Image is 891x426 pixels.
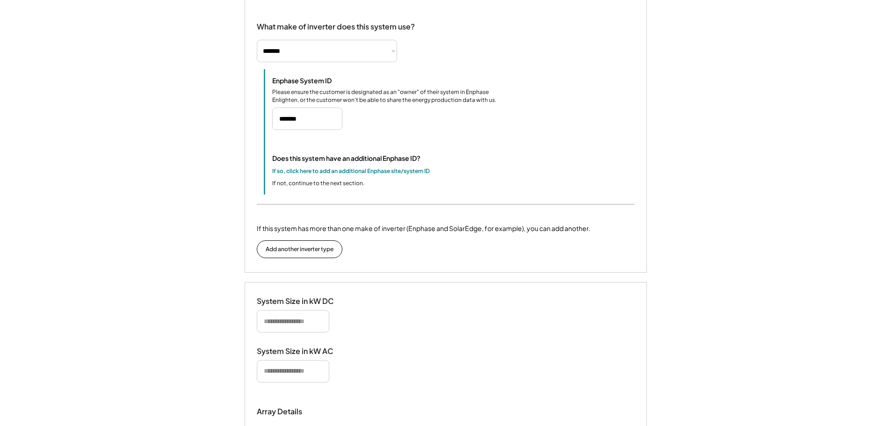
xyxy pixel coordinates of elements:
[257,296,350,306] div: System Size in kW DC
[272,167,430,175] div: If so, click here to add an additional Enphase site/system ID
[272,179,364,188] div: If not, continue to the next section.
[257,347,350,356] div: System Size in kW AC
[257,406,304,417] div: Array Details
[257,224,590,233] div: If this system has more than one make of inverter (Enphase and SolarEdge, for example), you can a...
[257,13,415,34] div: What make of inverter does this system use?
[272,88,506,104] div: Please ensure the customer is designated as an "owner" of their system in Enphase Enlighten, or t...
[257,240,342,258] button: Add another inverter type
[272,76,366,85] div: Enphase System ID
[272,153,420,163] div: Does this system have an additional Enphase ID?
